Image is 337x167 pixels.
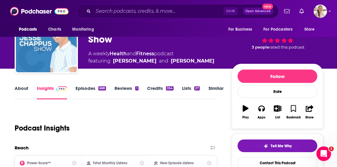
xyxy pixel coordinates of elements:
div: A weekly podcast [88,50,214,65]
a: Credits354 [147,85,174,99]
div: List [275,116,280,119]
button: Bookmark [286,101,301,123]
span: Monitoring [72,25,94,34]
button: tell me why sparkleTell Me Why [237,139,317,152]
button: Show profile menu [314,5,327,18]
a: Health [110,51,127,56]
div: 668 [98,86,106,90]
iframe: Intercom live chat [316,146,331,161]
div: Search podcasts, credits, & more... [76,4,279,18]
span: featuring [88,57,214,65]
img: User Profile [314,5,327,18]
img: Podchaser - Follow, Share and Rate Podcasts [10,5,68,17]
a: Marni Wasserman [113,57,156,65]
span: For Podcasters [263,25,293,34]
h2: Power Score™ [27,161,51,165]
div: Play [242,116,249,119]
div: 354 [166,86,174,90]
img: tell me why sparkle [263,144,268,148]
a: Fitness [136,51,154,56]
button: open menu [300,24,322,35]
div: Apps [258,116,265,119]
span: rated this podcast [269,45,304,49]
a: Similar [208,85,223,99]
span: New [262,4,273,9]
span: Podcasts [19,25,37,34]
a: Reviews1 [114,85,138,99]
button: Share [301,101,317,123]
div: 1 [135,86,138,90]
h2: New Episode Listens [160,161,194,165]
button: Follow [237,70,317,83]
button: Open AdvancedNew [243,8,273,15]
button: Apps [254,101,269,123]
h2: Total Monthly Listens [93,161,127,165]
h2: Reach [15,145,29,151]
span: and [127,51,136,56]
h1: Podcast Insights [15,124,70,133]
div: Rate [237,85,317,98]
span: Charts [48,25,61,34]
button: Play [237,101,253,123]
a: Charts [44,24,65,35]
span: Ctrl K [223,7,238,15]
div: Share [305,116,314,119]
div: Bookmark [286,116,300,119]
span: Open Advanced [245,10,271,13]
a: Jesse Chappus [171,57,214,65]
button: open menu [68,24,102,35]
img: The Jesse Chappus Show [16,12,77,72]
span: For Business [228,25,252,34]
img: Podchaser Pro [56,86,67,91]
a: Show notifications dropdown [282,6,292,16]
a: InsightsPodchaser Pro [37,85,67,99]
span: 1 [329,146,334,151]
button: open menu [259,24,301,35]
span: Logged in as acquavie [314,5,327,18]
span: More [304,25,315,34]
span: and [159,57,168,65]
button: List [269,101,285,123]
span: Tell Me Why [271,144,292,148]
span: 3 people [251,45,269,49]
button: open menu [15,24,45,35]
input: Search podcasts, credits, & more... [93,6,223,16]
a: About [15,85,28,99]
button: open menu [224,24,260,35]
a: Lists27 [182,85,200,99]
div: 27 [194,86,200,90]
a: Show notifications dropdown [297,6,306,16]
a: Episodes668 [75,85,106,99]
